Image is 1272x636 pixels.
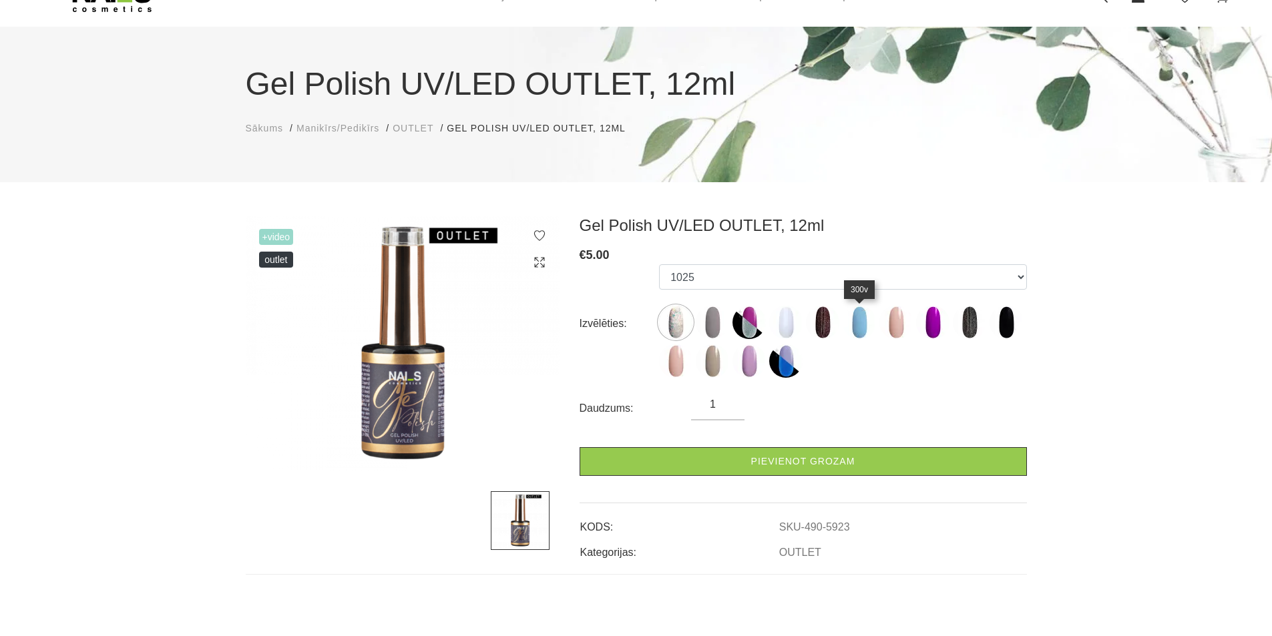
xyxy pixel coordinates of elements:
img: ... [916,306,949,339]
h1: Gel Polish UV/LED OUTLET, 12ml [246,60,1027,108]
span: Sākums [246,123,284,133]
img: ... [696,306,729,339]
img: ... [659,344,692,378]
a: OUTLET [393,121,433,135]
span: OUTLET [393,123,433,133]
a: SKU-490-5923 [779,521,850,533]
span: OUTLET [259,252,294,268]
img: ... [659,306,692,339]
span: +Video [259,229,294,245]
h3: Gel Polish UV/LED OUTLET, 12ml [580,216,1027,236]
span: Manikīrs/Pedikīrs [296,123,379,133]
img: ... [806,306,839,339]
img: ... [246,216,560,471]
img: ... [879,306,913,339]
img: ... [491,491,550,550]
td: KODS: [580,510,779,535]
img: ... [769,344,803,378]
a: Pievienot grozam [580,447,1027,476]
img: ... [953,306,986,339]
img: ... [843,306,876,339]
a: Sākums [246,121,284,135]
div: Izvēlēties: [580,313,660,334]
li: Gel Polish UV/LED OUTLET, 12ml [447,121,638,135]
img: ... [990,306,1023,339]
div: Daudzums: [580,398,692,419]
img: ... [769,306,803,339]
span: € [580,248,586,262]
span: 5.00 [586,248,610,262]
a: Manikīrs/Pedikīrs [296,121,379,135]
img: ... [696,344,729,378]
a: OUTLET [779,547,821,559]
img: ... [732,344,766,378]
td: Kategorijas: [580,535,779,561]
img: ... [732,306,766,339]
